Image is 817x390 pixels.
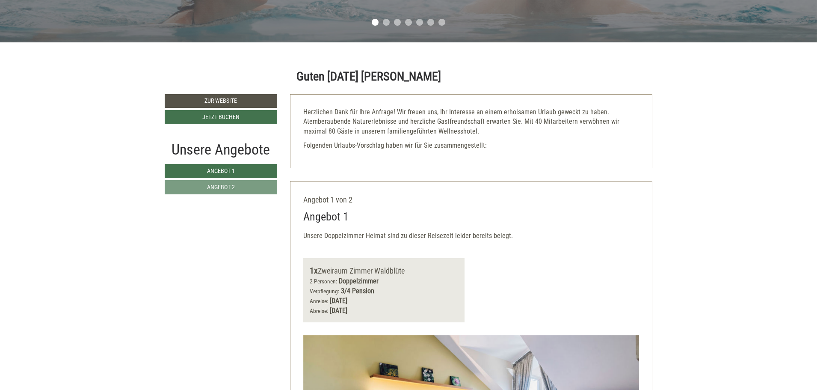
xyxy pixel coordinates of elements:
[341,287,374,295] b: 3/4 Pension
[303,141,639,151] p: Folgenden Urlaubs-Vorschlag haben wir für Sie zusammengestellt:
[296,70,441,83] h1: Guten [DATE] [PERSON_NAME]
[303,107,639,137] p: Herzlichen Dank für Ihre Anfrage! Wir freuen uns, Ihr Interesse an einem erholsamen Urlaub geweck...
[165,139,277,160] div: Unsere Angebote
[330,307,347,315] b: [DATE]
[303,195,352,204] span: Angebot 1 von 2
[310,307,328,314] small: Abreise:
[310,265,459,277] div: Zweiraum Zimmer Waldblüte
[303,231,639,241] p: Unsere Doppelzimmer Heimat sind zu dieser Reisezeit leider bereits belegt.
[207,167,235,174] span: Angebot 1
[330,297,347,305] b: [DATE]
[165,94,277,108] a: Zur Website
[310,278,337,285] small: 2 Personen:
[303,209,349,225] div: Angebot 1
[310,298,328,304] small: Anreise:
[310,265,318,276] b: 1x
[310,288,339,295] small: Verpflegung:
[339,277,379,285] b: Doppelzimmer
[165,110,277,124] a: Jetzt buchen
[207,184,235,191] span: Angebot 2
